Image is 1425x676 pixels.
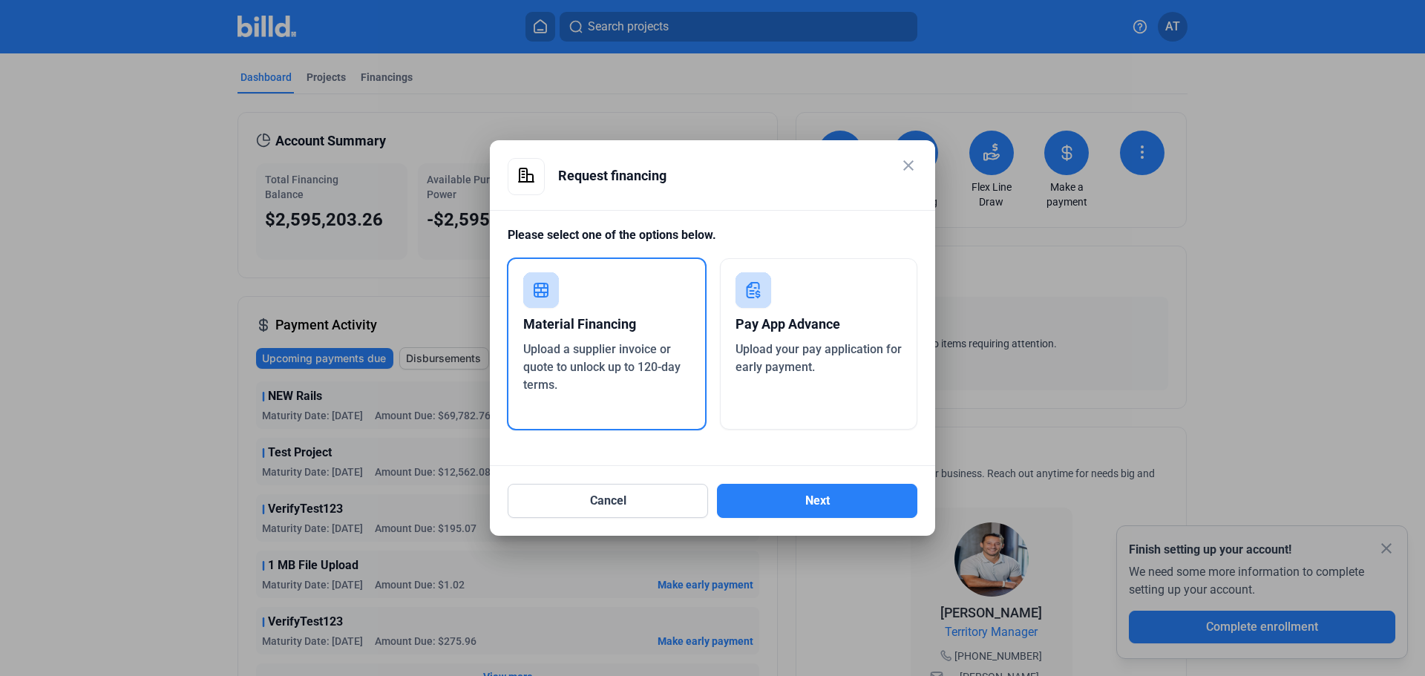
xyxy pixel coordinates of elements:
div: Please select one of the options below. [508,226,917,258]
div: Pay App Advance [736,308,902,341]
span: Upload your pay application for early payment. [736,342,902,374]
mat-icon: close [900,157,917,174]
div: Material Financing [523,308,690,341]
span: Upload a supplier invoice or quote to unlock up to 120-day terms. [523,342,681,392]
div: Request financing [558,158,917,194]
button: Next [717,484,917,518]
button: Cancel [508,484,708,518]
